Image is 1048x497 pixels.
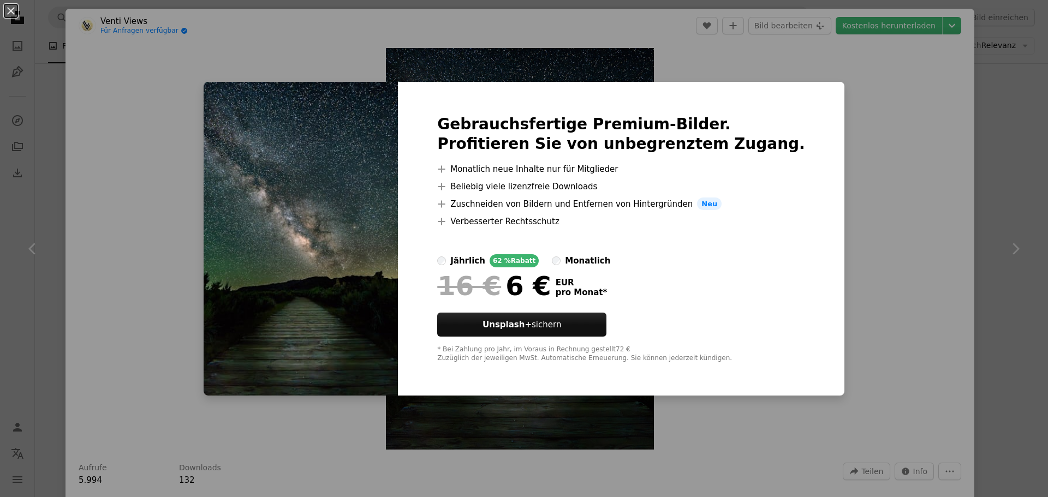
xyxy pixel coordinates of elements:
li: Zuschneiden von Bildern und Entfernen von Hintergründen [437,197,805,211]
img: photo-1752174295144-db1cfb70e8a1 [204,82,398,396]
strong: Unsplash+ [483,320,532,330]
span: pro Monat * [556,288,608,297]
div: 6 € [437,272,551,300]
input: monatlich [552,256,561,265]
input: jährlich62 %Rabatt [437,256,446,265]
span: 16 € [437,272,501,300]
li: Verbesserter Rechtsschutz [437,215,805,228]
div: * Bei Zahlung pro Jahr, im Voraus in Rechnung gestellt 72 € Zuzüglich der jeweiligen MwSt. Automa... [437,345,805,363]
span: Neu [697,197,722,211]
button: Unsplash+sichern [437,313,606,337]
h2: Gebrauchsfertige Premium-Bilder. Profitieren Sie von unbegrenztem Zugang. [437,115,805,154]
div: jährlich [450,254,485,267]
li: Monatlich neue Inhalte nur für Mitglieder [437,163,805,176]
div: 62 % Rabatt [490,254,539,267]
span: EUR [556,278,608,288]
div: monatlich [565,254,610,267]
li: Beliebig viele lizenzfreie Downloads [437,180,805,193]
